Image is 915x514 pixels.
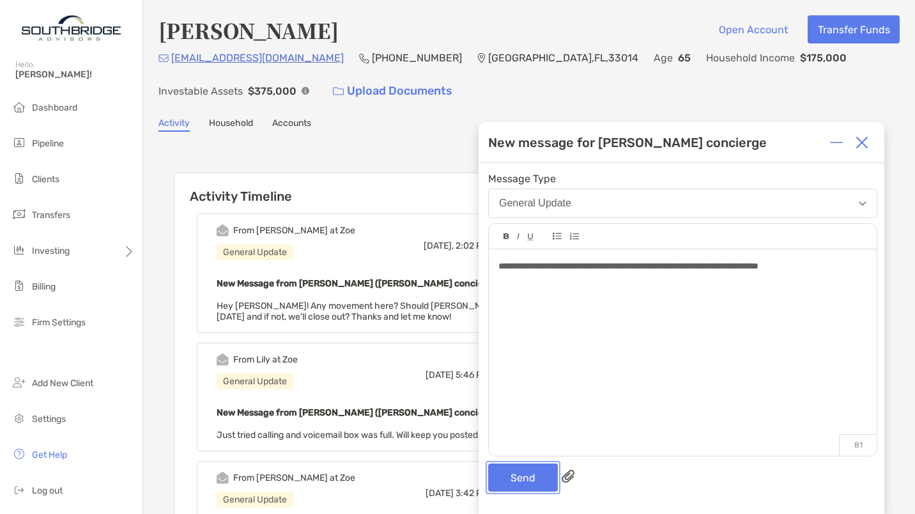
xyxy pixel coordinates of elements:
span: Settings [32,414,66,424]
img: firm-settings icon [12,314,27,329]
span: [DATE], [424,240,454,251]
p: 65 [678,50,691,66]
img: Editor control icon [527,233,534,240]
img: settings icon [12,410,27,426]
span: Transfers [32,210,70,221]
img: pipeline icon [12,135,27,150]
button: Send [488,463,558,492]
b: New Message from [PERSON_NAME] ([PERSON_NAME] concierge) [217,278,500,289]
img: Editor control icon [553,233,562,240]
img: Editor control icon [517,233,519,240]
span: [PERSON_NAME]! [15,69,135,80]
b: New Message from [PERSON_NAME] ([PERSON_NAME] concierge) [217,407,500,418]
span: [DATE] [426,488,454,499]
h4: [PERSON_NAME] [158,15,339,45]
span: [DATE] [426,370,454,380]
img: Phone Icon [359,53,369,63]
img: Open dropdown arrow [859,201,866,206]
span: Get Help [32,449,67,460]
span: Investing [32,245,70,256]
img: Event icon [217,472,229,484]
button: Open Account [709,15,797,43]
img: Close [856,136,868,149]
div: General Update [217,373,293,389]
div: New message for [PERSON_NAME] concierge [488,135,767,150]
p: [EMAIL_ADDRESS][DOMAIN_NAME] [171,50,344,66]
img: transfers icon [12,206,27,222]
p: $175,000 [800,50,847,66]
div: From Lily at Zoe [233,354,298,365]
a: Upload Documents [325,77,461,105]
img: Editor control icon [569,233,579,240]
div: From [PERSON_NAME] at Zoe [233,225,355,236]
img: dashboard icon [12,99,27,114]
img: Event icon [217,354,229,366]
button: Transfer Funds [808,15,900,43]
h6: Activity Timeline [174,173,595,204]
span: 5:46 PM ED [456,370,502,380]
p: 81 [839,434,877,456]
img: Email Icon [158,54,169,62]
img: clients icon [12,171,27,186]
div: From [PERSON_NAME] at Zoe [233,472,355,483]
img: Zoe Logo [15,5,127,51]
p: Household Income [706,50,795,66]
img: Info Icon [302,87,309,95]
div: General Update [499,198,571,209]
span: Dashboard [32,102,77,113]
img: Event icon [217,224,229,237]
span: Billing [32,281,56,292]
a: Accounts [272,118,311,132]
span: 2:02 PM ED [456,240,502,251]
img: Expand or collapse [830,136,843,149]
p: [PHONE_NUMBER] [372,50,462,66]
span: 3:42 PM ED [456,488,502,499]
img: paperclip attachments [562,470,574,483]
p: Age [654,50,673,66]
span: Clients [32,174,59,185]
img: logout icon [12,482,27,497]
span: Add New Client [32,378,93,389]
a: Activity [158,118,190,132]
img: button icon [333,87,344,96]
span: Firm Settings [32,317,86,328]
img: billing icon [12,278,27,293]
img: Location Icon [477,53,486,63]
img: get-help icon [12,446,27,462]
p: Investable Assets [158,83,243,99]
p: [GEOGRAPHIC_DATA] , FL , 33014 [488,50,638,66]
p: $375,000 [248,83,296,99]
span: Message Type [488,173,877,185]
span: Pipeline [32,138,64,149]
div: General Update [217,244,293,260]
img: Editor control icon [504,233,509,240]
span: Hey [PERSON_NAME]! Any movement here? Should [PERSON_NAME] try again [DATE] and if not, we'll clo... [217,300,540,322]
button: General Update [488,189,877,218]
img: investing icon [12,242,27,258]
img: add_new_client icon [12,375,27,390]
div: General Update [217,492,293,508]
a: Household [209,118,253,132]
span: Just tried calling and voicemail box was full. Will keep you posted! [217,430,480,440]
span: Log out [32,485,63,496]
